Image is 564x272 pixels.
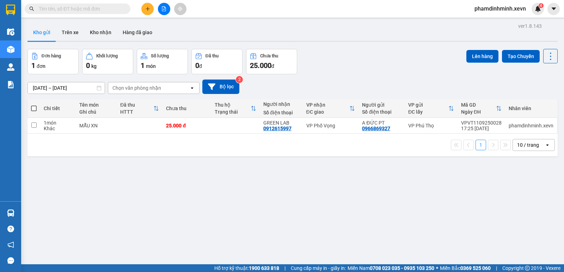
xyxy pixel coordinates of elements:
div: 25.000 đ [166,123,208,128]
div: 17:25 [DATE] [461,126,502,131]
div: Người gửi [362,102,401,108]
span: 1 [31,61,35,70]
div: GREEN LAB [263,120,299,126]
input: Select a date range. [28,82,105,94]
div: MẪU XN [79,123,113,128]
button: Trên xe [56,24,84,41]
span: file-add [161,6,166,11]
input: Tìm tên, số ĐT hoặc mã đơn [39,5,122,13]
span: kg [91,63,97,69]
div: Chưa thu [260,53,278,58]
img: warehouse-icon [7,63,14,71]
div: 0912615997 [263,126,292,131]
div: Ngày ĐH [461,109,496,115]
div: Mã GD [461,102,496,108]
span: plus [145,6,150,11]
th: Toggle SortBy [458,99,505,118]
button: Khối lượng0kg [82,49,133,74]
div: Trạng thái [215,109,251,115]
span: phamdinhminh.xevn [469,4,532,13]
div: VP nhận [306,102,350,108]
div: ĐC giao [306,109,350,115]
button: caret-down [547,3,560,15]
div: Ghi chú [79,109,113,115]
button: 1 [476,140,486,150]
svg: open [545,142,550,148]
span: Miền Nam [348,264,434,272]
div: Chi tiết [44,106,72,111]
div: Đã thu [120,102,154,108]
span: đơn [37,63,45,69]
div: Chọn văn phòng nhận [112,84,161,91]
span: đ [199,63,202,69]
img: icon-new-feature [535,6,541,12]
span: 25.000 [250,61,271,70]
span: Cung cấp máy in - giấy in: [291,264,346,272]
div: Chưa thu [166,106,208,111]
div: VP gửi [408,102,448,108]
button: Kho gửi [27,24,56,41]
div: Số điện thoại [362,109,401,115]
span: search [29,6,34,11]
div: ĐC lấy [408,109,448,115]
span: 1 [141,61,145,70]
span: copyright [525,266,530,271]
span: question-circle [7,226,14,232]
div: Khác [44,126,72,131]
sup: 2 [236,76,243,83]
span: đ [271,63,274,69]
button: Bộ lọc [202,80,239,94]
img: warehouse-icon [7,46,14,53]
span: | [284,264,286,272]
svg: open [189,85,195,91]
div: 0966869327 [362,126,390,131]
div: HTTT [120,109,154,115]
button: Tạo Chuyến [502,50,540,63]
div: Thu hộ [215,102,251,108]
span: 4 [540,3,542,8]
span: 0 [195,61,199,70]
div: VPVT1109250028 [461,120,502,126]
button: plus [141,3,154,15]
div: Khối lượng [96,53,118,58]
th: Toggle SortBy [117,99,163,118]
div: A ĐỨC PT [362,120,401,126]
th: Toggle SortBy [405,99,458,118]
div: Số điện thoại [263,110,299,115]
span: Hỗ trợ kỹ thuật: [214,264,279,272]
div: 10 / trang [517,141,539,148]
th: Toggle SortBy [211,99,260,118]
button: Hàng đã giao [117,24,158,41]
span: 0 [86,61,90,70]
div: Đã thu [206,53,219,58]
div: ver 1.8.143 [518,22,542,30]
span: | [496,264,497,272]
button: aim [174,3,186,15]
button: file-add [158,3,170,15]
strong: 0369 525 060 [460,265,491,271]
div: VP Phố Vọng [306,123,355,128]
div: Tên món [79,102,113,108]
span: message [7,257,14,264]
span: notification [7,241,14,248]
span: ⚪️ [436,267,438,270]
img: solution-icon [7,81,14,88]
span: Miền Bắc [440,264,491,272]
img: warehouse-icon [7,28,14,36]
button: Đã thu0đ [191,49,243,74]
button: Chưa thu25.000đ [246,49,297,74]
button: Kho nhận [84,24,117,41]
strong: 0708 023 035 - 0935 103 250 [370,265,434,271]
span: món [146,63,156,69]
strong: 1900 633 818 [249,265,279,271]
button: Lên hàng [466,50,498,63]
div: Người nhận [263,101,299,107]
th: Toggle SortBy [303,99,359,118]
img: logo-vxr [6,5,15,15]
span: caret-down [551,6,557,12]
sup: 4 [539,3,544,8]
img: warehouse-icon [7,209,14,217]
div: Đơn hàng [42,53,61,58]
div: Số lượng [151,53,169,58]
button: Đơn hàng1đơn [27,49,79,74]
